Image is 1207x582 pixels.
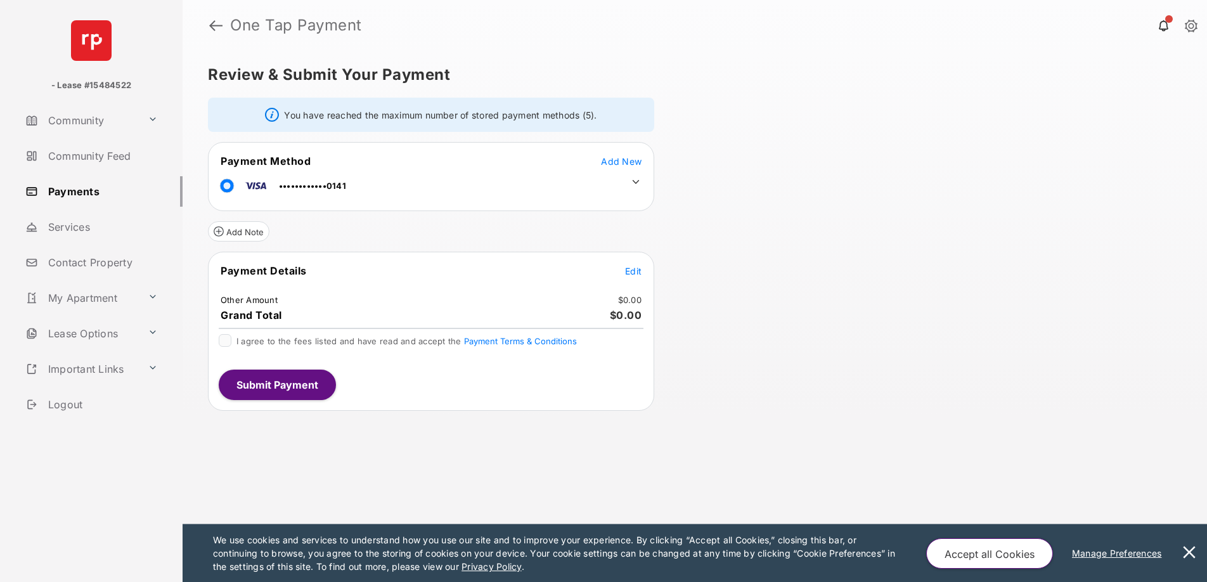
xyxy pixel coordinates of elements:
[219,370,336,400] button: Submit Payment
[1072,548,1167,559] u: Manage Preferences
[220,294,278,306] td: Other Amount
[20,212,183,242] a: Services
[20,141,183,171] a: Community Feed
[617,294,642,306] td: $0.00
[208,98,654,132] div: You have reached the maximum number of stored payment methods (5).
[625,264,642,277] button: Edit
[208,221,269,242] button: Add Note
[20,318,143,349] a: Lease Options
[20,283,143,313] a: My Apartment
[20,176,183,207] a: Payments
[221,264,307,277] span: Payment Details
[51,79,131,92] p: - Lease #15484522
[221,309,282,321] span: Grand Total
[601,155,642,167] button: Add New
[461,561,521,572] u: Privacy Policy
[20,105,143,136] a: Community
[279,181,346,191] span: ••••••••••••0141
[601,156,642,167] span: Add New
[464,336,577,346] button: I agree to the fees listed and have read and accept the
[71,20,112,61] img: svg+xml;base64,PHN2ZyB4bWxucz0iaHR0cDovL3d3dy53My5vcmcvMjAwMC9zdmciIHdpZHRoPSI2NCIgaGVpZ2h0PSI2NC...
[20,389,183,420] a: Logout
[610,309,642,321] span: $0.00
[236,336,577,346] span: I agree to the fees listed and have read and accept the
[926,538,1053,569] button: Accept all Cookies
[230,18,362,33] strong: One Tap Payment
[625,266,642,276] span: Edit
[208,67,1171,82] h5: Review & Submit Your Payment
[213,533,900,573] p: We use cookies and services to understand how you use our site and to improve your experience. By...
[20,354,143,384] a: Important Links
[20,247,183,278] a: Contact Property
[221,155,311,167] span: Payment Method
